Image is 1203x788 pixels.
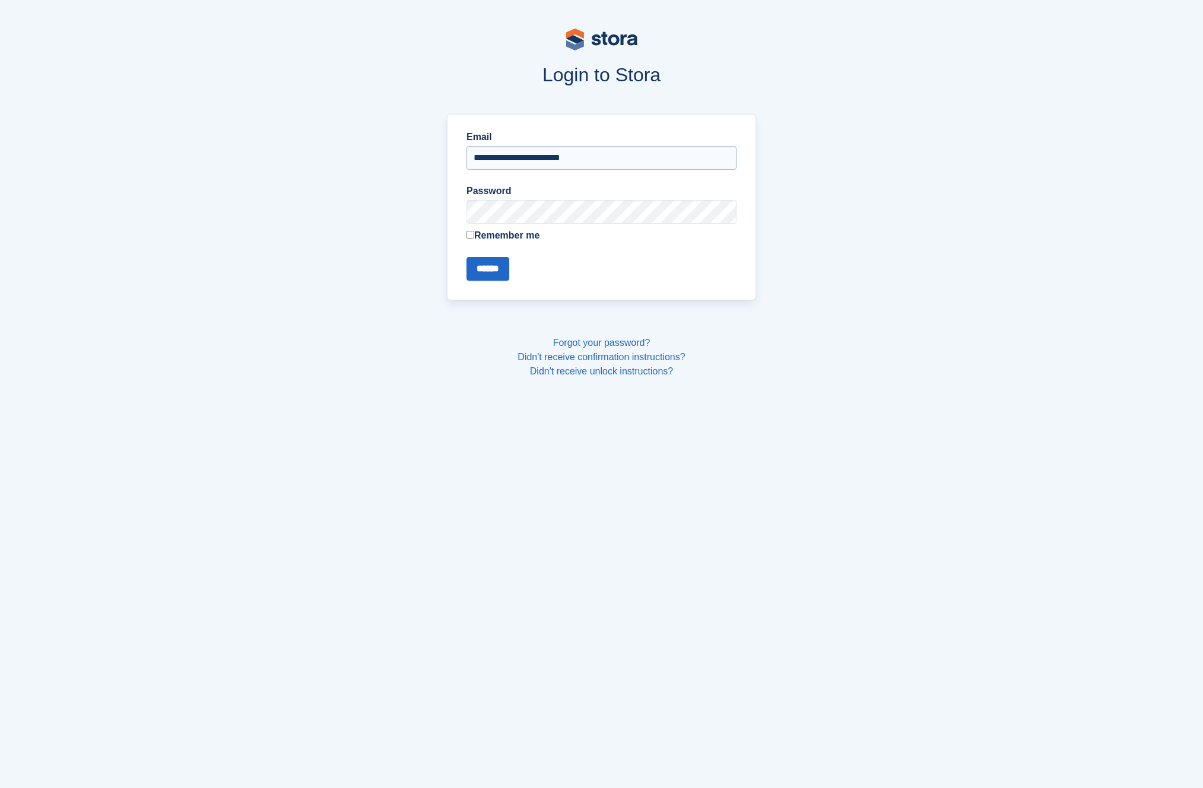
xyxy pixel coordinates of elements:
[553,338,650,348] a: Forgot your password?
[466,231,474,239] input: Remember me
[221,64,983,85] h1: Login to Stora
[518,352,685,362] a: Didn't receive confirmation instructions?
[466,130,737,144] label: Email
[466,184,737,198] label: Password
[530,366,673,376] a: Didn't receive unlock instructions?
[466,228,737,243] label: Remember me
[566,28,637,50] img: stora-logo-53a41332b3708ae10de48c4981b4e9114cc0af31d8433b30ea865607fb682f29.svg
